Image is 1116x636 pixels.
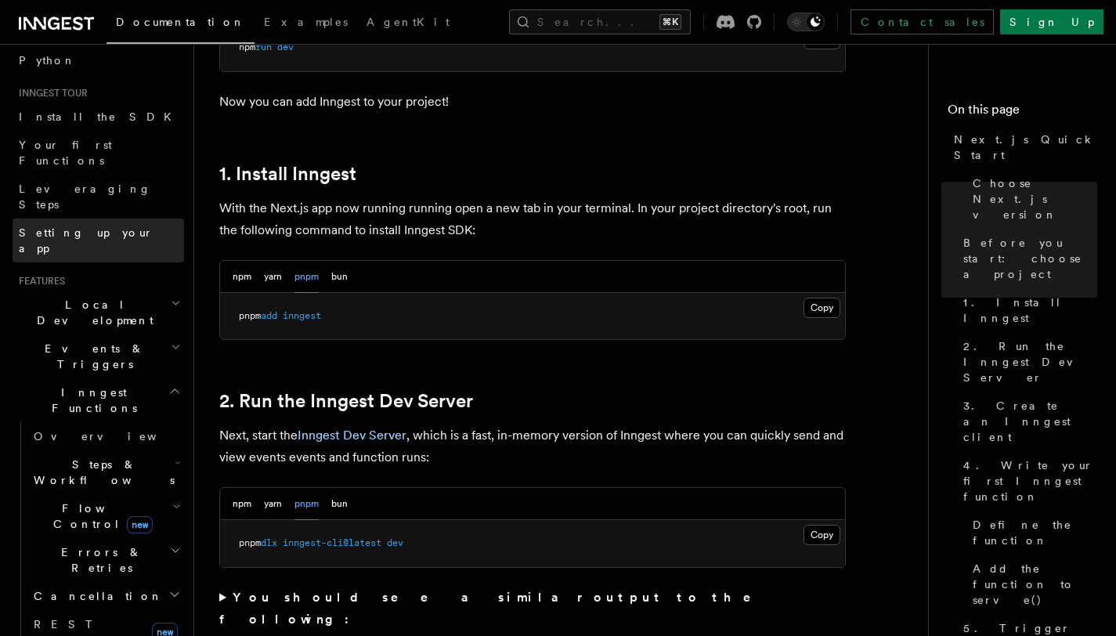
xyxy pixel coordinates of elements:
[19,139,112,167] span: Your first Functions
[239,537,261,548] span: pnpm
[27,494,184,538] button: Flow Controlnew
[331,261,348,293] button: bun
[27,588,163,604] span: Cancellation
[13,103,184,131] a: Install the SDK
[973,561,1097,608] span: Add the function to serve()
[34,430,195,443] span: Overview
[367,16,450,28] span: AgentKit
[963,338,1097,385] span: 2. Run the Inngest Dev Server
[331,488,348,520] button: bun
[219,91,846,113] p: Now you can add Inngest to your project!
[294,488,319,520] button: pnpm
[107,5,255,44] a: Documentation
[966,169,1097,229] a: Choose Next.js version
[283,537,381,548] span: inngest-cli@latest
[261,310,277,321] span: add
[277,42,294,52] span: dev
[239,42,255,52] span: npm
[357,5,459,42] a: AgentKit
[963,235,1097,282] span: Before you start: choose a project
[264,488,282,520] button: yarn
[264,261,282,293] button: yarn
[27,500,172,532] span: Flow Control
[219,390,473,412] a: 2. Run the Inngest Dev Server
[264,16,348,28] span: Examples
[787,13,825,31] button: Toggle dark mode
[387,537,403,548] span: dev
[19,110,181,123] span: Install the SDK
[255,5,357,42] a: Examples
[255,42,272,52] span: run
[261,537,277,548] span: dlx
[973,517,1097,548] span: Define the function
[957,332,1097,392] a: 2. Run the Inngest Dev Server
[509,9,691,34] button: Search...⌘K
[963,398,1097,445] span: 3. Create an Inngest client
[13,385,169,416] span: Inngest Functions
[957,392,1097,451] a: 3. Create an Inngest client
[957,229,1097,288] a: Before you start: choose a project
[804,298,840,318] button: Copy
[19,182,151,211] span: Leveraging Steps
[13,275,65,287] span: Features
[219,163,356,185] a: 1. Install Inngest
[219,587,846,631] summary: You should see a similar output to the following:
[294,261,319,293] button: pnpm
[851,9,994,34] a: Contact sales
[219,590,773,627] strong: You should see a similar output to the following:
[27,457,175,488] span: Steps & Workflows
[13,334,184,378] button: Events & Triggers
[13,131,184,175] a: Your first Functions
[966,511,1097,555] a: Define the function
[13,87,88,99] span: Inngest tour
[963,295,1097,326] span: 1. Install Inngest
[966,555,1097,614] a: Add the function to serve()
[1000,9,1103,34] a: Sign Up
[27,450,184,494] button: Steps & Workflows
[963,457,1097,504] span: 4. Write your first Inngest function
[13,46,184,74] a: Python
[219,425,846,468] p: Next, start the , which is a fast, in-memory version of Inngest where you can quickly send and vi...
[116,16,245,28] span: Documentation
[13,378,184,422] button: Inngest Functions
[954,132,1097,163] span: Next.js Quick Start
[127,516,153,533] span: new
[13,175,184,219] a: Leveraging Steps
[233,488,251,520] button: npm
[804,525,840,545] button: Copy
[19,54,76,67] span: Python
[948,100,1097,125] h4: On this page
[27,544,170,576] span: Errors & Retries
[19,226,153,255] span: Setting up your app
[27,538,184,582] button: Errors & Retries
[13,297,171,328] span: Local Development
[13,291,184,334] button: Local Development
[298,428,406,443] a: Inngest Dev Server
[13,341,171,372] span: Events & Triggers
[219,197,846,241] p: With the Next.js app now running running open a new tab in your terminal. In your project directo...
[13,219,184,262] a: Setting up your app
[27,422,184,450] a: Overview
[973,175,1097,222] span: Choose Next.js version
[659,14,681,30] kbd: ⌘K
[957,288,1097,332] a: 1. Install Inngest
[233,261,251,293] button: npm
[239,310,261,321] span: pnpm
[948,125,1097,169] a: Next.js Quick Start
[957,451,1097,511] a: 4. Write your first Inngest function
[27,582,184,610] button: Cancellation
[283,310,321,321] span: inngest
